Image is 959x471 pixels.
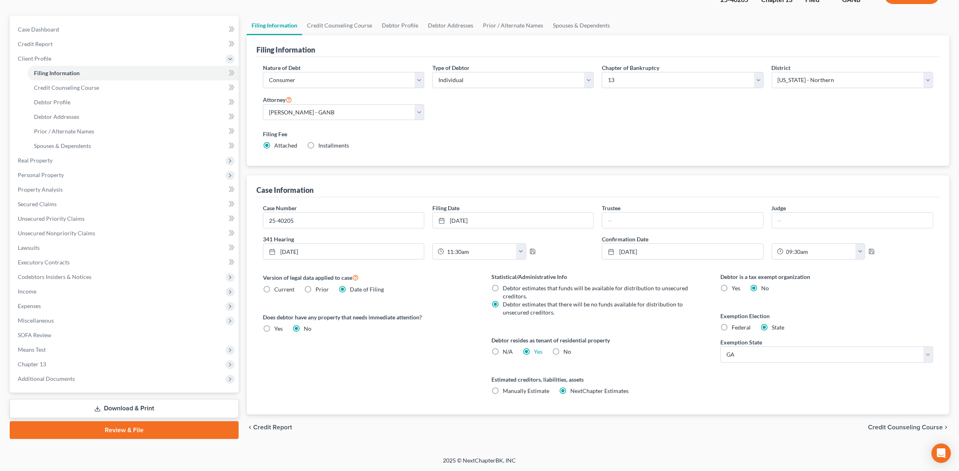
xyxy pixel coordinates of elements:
a: Spouses & Dependents [548,16,615,35]
a: Credit Counseling Course [28,80,239,95]
div: Open Intercom Messenger [931,444,951,463]
span: Unsecured Priority Claims [18,215,85,222]
span: Manually Estimate [503,387,549,394]
span: Debtor estimates that there will be no funds available for distribution to unsecured creditors. [503,301,683,316]
span: No [761,285,769,291]
span: Prior / Alternate Names [34,128,94,135]
span: Credit Counseling Course [34,84,99,91]
a: Yes [534,348,542,355]
div: Filing Information [256,45,315,55]
span: Attached [274,142,297,149]
a: Credit Report [11,37,239,51]
span: Spouses & Dependents [34,142,91,149]
span: NextChapter Estimates [570,387,629,394]
a: [DATE] [433,213,593,228]
button: chevron_left Credit Report [247,424,292,431]
span: Income [18,288,36,295]
span: Credit Counseling Course [868,424,943,431]
input: -- : -- [783,244,856,259]
span: Unsecured Nonpriority Claims [18,230,95,237]
label: Filing Date [432,204,459,212]
label: Attorney [263,95,292,104]
span: Expenses [18,302,41,309]
label: Debtor resides as tenant of residential property [491,336,704,344]
input: -- : -- [444,244,517,259]
span: Debtor estimates that funds will be available for distribution to unsecured creditors. [503,285,688,300]
label: Exemption Election [720,312,933,320]
a: Lawsuits [11,241,239,255]
label: Type of Debtor [432,63,470,72]
label: Statistical/Administrative Info [491,272,704,281]
span: Codebtors Insiders & Notices [18,273,91,280]
span: Yes [732,285,740,291]
a: Property Analysis [11,182,239,197]
a: Credit Counseling Course [302,16,377,35]
a: Filing Information [28,66,239,80]
a: Executory Contracts [11,255,239,270]
input: -- [602,213,763,228]
span: No [563,348,571,355]
label: Confirmation Date [598,235,937,243]
span: Case Dashboard [18,26,59,33]
a: Spouses & Dependents [28,139,239,153]
label: Nature of Debt [263,63,301,72]
div: 2025 © NextChapterBK, INC [249,456,710,471]
a: Prior / Alternate Names [28,124,239,139]
span: Current [274,286,294,293]
input: -- [772,213,933,228]
span: Lawsuits [18,244,40,251]
span: State [772,324,784,331]
label: Debtor is a tax exempt organization [720,272,933,281]
label: Chapter of Bankruptcy [602,63,659,72]
span: Secured Claims [18,201,57,207]
label: Version of legal data applied to case [263,272,476,282]
span: Debtor Profile [34,99,70,106]
span: No [304,325,311,332]
div: Case Information [256,185,313,195]
span: Yes [274,325,283,332]
a: Debtor Addresses [28,110,239,124]
label: Case Number [263,204,297,212]
span: Means Test [18,346,46,353]
span: Installments [318,142,349,149]
span: Federal [732,324,751,331]
span: Credit Report [18,40,53,47]
span: N/A [503,348,513,355]
a: Secured Claims [11,197,239,211]
label: 341 Hearing [259,235,598,243]
a: Prior / Alternate Names [478,16,548,35]
i: chevron_left [247,424,253,431]
span: SOFA Review [18,332,51,338]
label: Judge [772,204,786,212]
span: Date of Filing [350,286,384,293]
span: Additional Documents [18,375,75,382]
label: Trustee [602,204,620,212]
span: Debtor Addresses [34,113,79,120]
button: Credit Counseling Course chevron_right [868,424,949,431]
a: Filing Information [247,16,302,35]
span: Client Profile [18,55,51,62]
label: Exemption State [720,338,762,346]
a: Unsecured Nonpriority Claims [11,226,239,241]
span: Filing Information [34,70,80,76]
a: Unsecured Priority Claims [11,211,239,226]
label: Does debtor have any property that needs immediate attention? [263,313,476,321]
i: chevron_right [943,424,949,431]
label: Estimated creditors, liabilities, assets [491,375,704,384]
span: Credit Report [253,424,292,431]
a: Debtor Profile [28,95,239,110]
a: Debtor Addresses [423,16,478,35]
label: Filing Fee [263,130,933,138]
a: SOFA Review [11,328,239,342]
span: Property Analysis [18,186,63,193]
label: District [772,63,791,72]
a: Review & File [10,421,239,439]
input: Enter case number... [263,213,424,228]
span: Miscellaneous [18,317,54,324]
a: [DATE] [263,244,424,259]
a: [DATE] [602,244,763,259]
span: Executory Contracts [18,259,70,266]
a: Case Dashboard [11,22,239,37]
span: Prior [315,286,329,293]
a: Download & Print [10,399,239,418]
